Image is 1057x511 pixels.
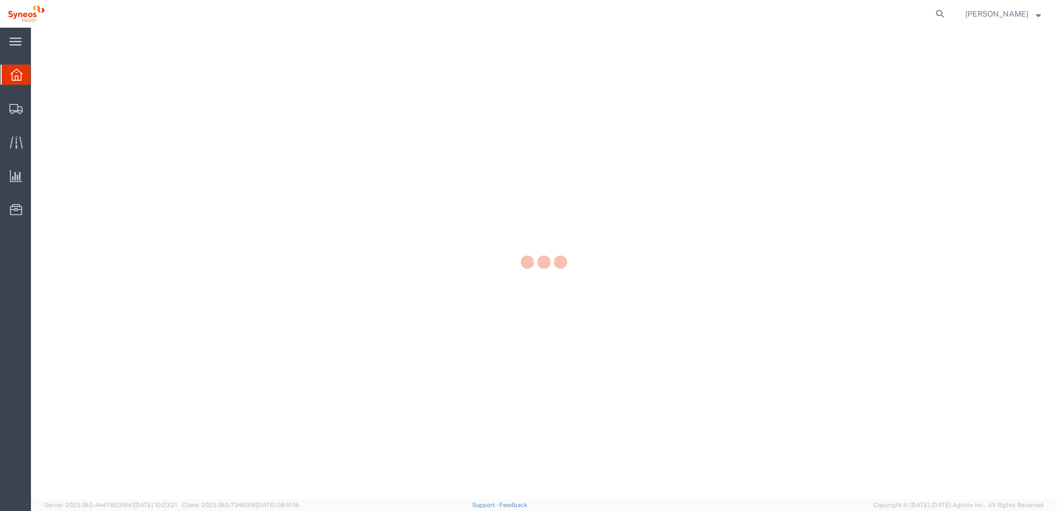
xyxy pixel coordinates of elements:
[873,500,1044,510] span: Copyright © [DATE]-[DATE] Agistix Inc., All Rights Reserved
[8,6,45,22] img: logo
[44,502,177,508] span: Server: 2025.18.0-4e47823f9d1
[182,502,299,508] span: Client: 2025.18.0-7346316
[965,8,1028,20] span: Natan Tateishi
[965,7,1042,20] button: [PERSON_NAME]
[499,502,527,508] a: Feedback
[472,502,500,508] a: Support
[256,502,299,508] span: [DATE] 08:10:16
[134,502,177,508] span: [DATE] 10:23:21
